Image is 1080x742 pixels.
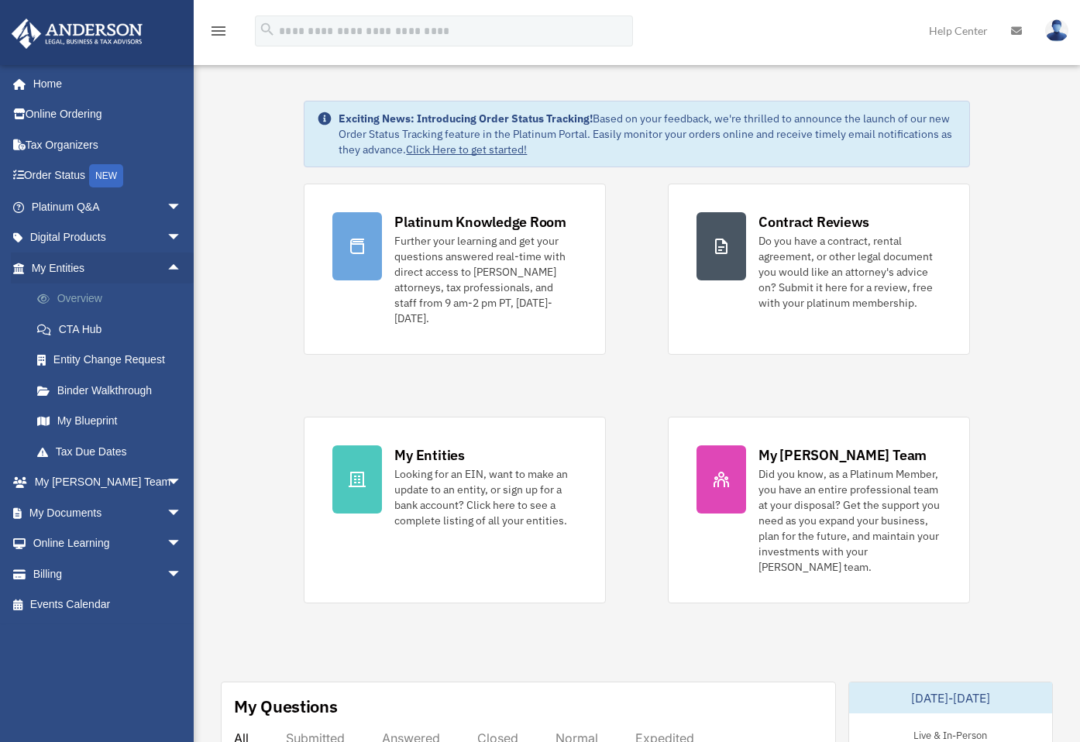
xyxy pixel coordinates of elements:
strong: Exciting News: Introducing Order Status Tracking! [339,112,593,125]
div: Do you have a contract, rental agreement, or other legal document you would like an attorney's ad... [758,233,941,311]
img: Anderson Advisors Platinum Portal [7,19,147,49]
a: My [PERSON_NAME] Teamarrow_drop_down [11,467,205,498]
a: menu [209,27,228,40]
a: My Documentsarrow_drop_down [11,497,205,528]
a: CTA Hub [22,314,205,345]
div: NEW [89,164,123,187]
div: [DATE]-[DATE] [849,682,1053,713]
div: Did you know, as a Platinum Member, you have an entire professional team at your disposal? Get th... [758,466,941,575]
a: Online Learningarrow_drop_down [11,528,205,559]
a: My [PERSON_NAME] Team Did you know, as a Platinum Member, you have an entire professional team at... [668,417,970,603]
div: Contract Reviews [758,212,869,232]
span: arrow_drop_up [167,252,198,284]
a: My Entitiesarrow_drop_up [11,252,205,283]
div: My Questions [234,695,338,718]
a: Tax Organizers [11,129,205,160]
a: Order StatusNEW [11,160,205,192]
span: arrow_drop_down [167,467,198,499]
div: Based on your feedback, we're thrilled to announce the launch of our new Order Status Tracking fe... [339,111,956,157]
img: User Pic [1045,19,1068,42]
i: menu [209,22,228,40]
a: Tax Due Dates [22,436,205,467]
a: Billingarrow_drop_down [11,558,205,589]
a: Entity Change Request [22,345,205,376]
a: Home [11,68,198,99]
div: My [PERSON_NAME] Team [758,445,927,465]
i: search [259,21,276,38]
div: Looking for an EIN, want to make an update to an entity, or sign up for a bank account? Click her... [394,466,577,528]
span: arrow_drop_down [167,222,198,254]
span: arrow_drop_down [167,558,198,590]
div: My Entities [394,445,464,465]
span: arrow_drop_down [167,191,198,223]
a: Overview [22,283,205,314]
a: Online Ordering [11,99,205,130]
span: arrow_drop_down [167,497,198,529]
a: Binder Walkthrough [22,375,205,406]
a: Digital Productsarrow_drop_down [11,222,205,253]
span: arrow_drop_down [167,528,198,560]
div: Platinum Knowledge Room [394,212,566,232]
a: Events Calendar [11,589,205,620]
a: Click Here to get started! [406,143,527,156]
div: Live & In-Person [901,726,999,742]
a: My Entities Looking for an EIN, want to make an update to an entity, or sign up for a bank accoun... [304,417,606,603]
a: My Blueprint [22,406,205,437]
a: Platinum Q&Aarrow_drop_down [11,191,205,222]
a: Platinum Knowledge Room Further your learning and get your questions answered real-time with dire... [304,184,606,355]
a: Contract Reviews Do you have a contract, rental agreement, or other legal document you would like... [668,184,970,355]
div: Further your learning and get your questions answered real-time with direct access to [PERSON_NAM... [394,233,577,326]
